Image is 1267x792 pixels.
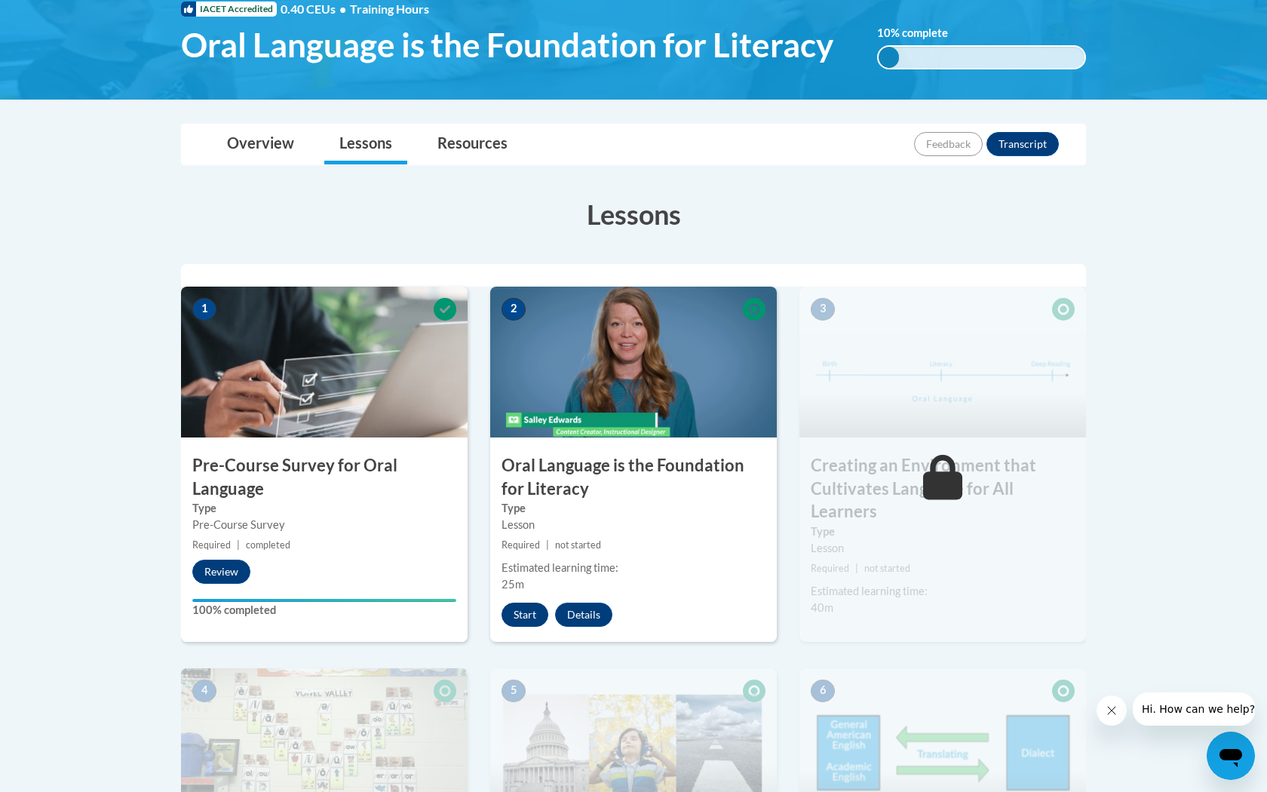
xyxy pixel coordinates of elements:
[192,680,216,702] span: 4
[1207,732,1255,780] iframe: Button to launch messaging window
[502,560,765,576] div: Estimated learning time:
[811,523,1075,540] label: Type
[502,298,526,321] span: 2
[502,680,526,702] span: 5
[502,539,540,551] span: Required
[246,539,290,551] span: completed
[181,2,277,17] span: IACET Accredited
[237,539,240,551] span: |
[192,599,456,602] div: Your progress
[181,454,468,501] h3: Pre-Course Survey for Oral Language
[855,563,858,574] span: |
[811,563,849,574] span: Required
[502,517,765,533] div: Lesson
[799,287,1086,437] img: Course Image
[339,2,346,16] span: •
[490,287,777,437] img: Course Image
[502,578,524,591] span: 25m
[490,454,777,501] h3: Oral Language is the Foundation for Literacy
[811,583,1075,600] div: Estimated learning time:
[192,602,456,619] label: 100% completed
[555,539,601,551] span: not started
[914,132,983,156] button: Feedback
[877,26,891,39] span: 10
[192,500,456,517] label: Type
[502,603,548,627] button: Start
[192,560,250,584] button: Review
[324,124,407,164] a: Lessons
[1097,695,1127,726] iframe: Close message
[811,601,833,614] span: 40m
[811,298,835,321] span: 3
[986,132,1059,156] button: Transcript
[192,517,456,533] div: Pre-Course Survey
[422,124,523,164] a: Resources
[502,500,765,517] label: Type
[181,195,1086,233] h3: Lessons
[799,454,1086,523] h3: Creating an Environment that Cultivates Language for All Learners
[181,287,468,437] img: Course Image
[1133,692,1255,726] iframe: Message from company
[181,25,833,65] span: Oral Language is the Foundation for Literacy
[811,540,1075,557] div: Lesson
[212,124,309,164] a: Overview
[811,680,835,702] span: 6
[546,539,549,551] span: |
[192,539,231,551] span: Required
[555,603,612,627] button: Details
[192,298,216,321] span: 1
[281,1,350,17] span: 0.40 CEUs
[877,25,964,41] label: % complete
[350,2,429,16] span: Training Hours
[879,47,899,68] div: 10%
[864,563,910,574] span: not started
